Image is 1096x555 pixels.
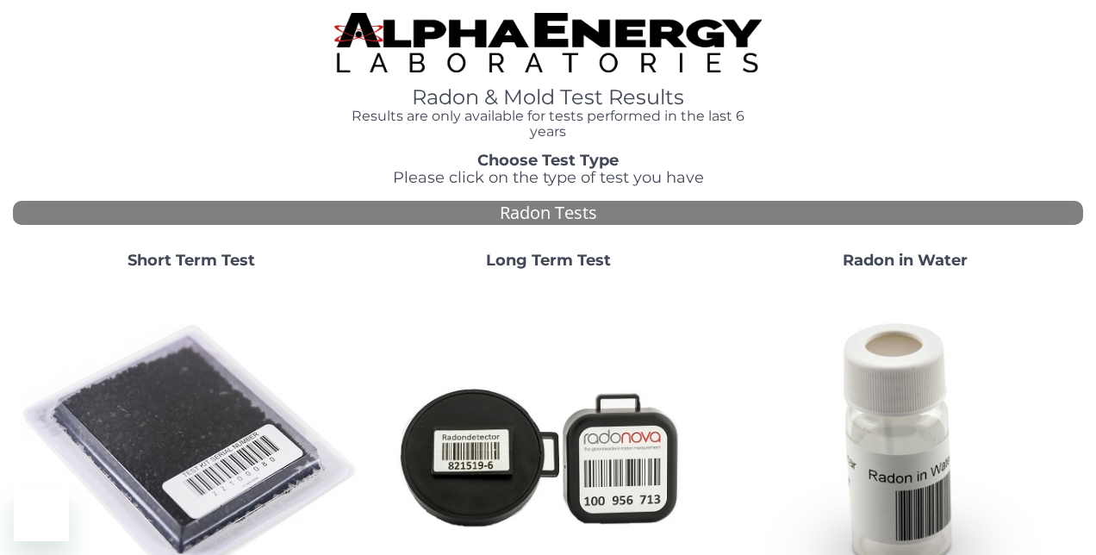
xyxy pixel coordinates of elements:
h1: Radon & Mold Test Results [334,86,763,109]
strong: Short Term Test [128,251,255,270]
span: Please click on the type of test you have [393,168,704,187]
div: Radon Tests [13,201,1083,226]
iframe: Button to launch messaging window [14,486,69,541]
h4: Results are only available for tests performed in the last 6 years [334,109,763,139]
strong: Choose Test Type [477,151,619,170]
strong: Radon in Water [843,251,968,270]
img: TightCrop.jpg [334,13,763,72]
strong: Long Term Test [486,251,611,270]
